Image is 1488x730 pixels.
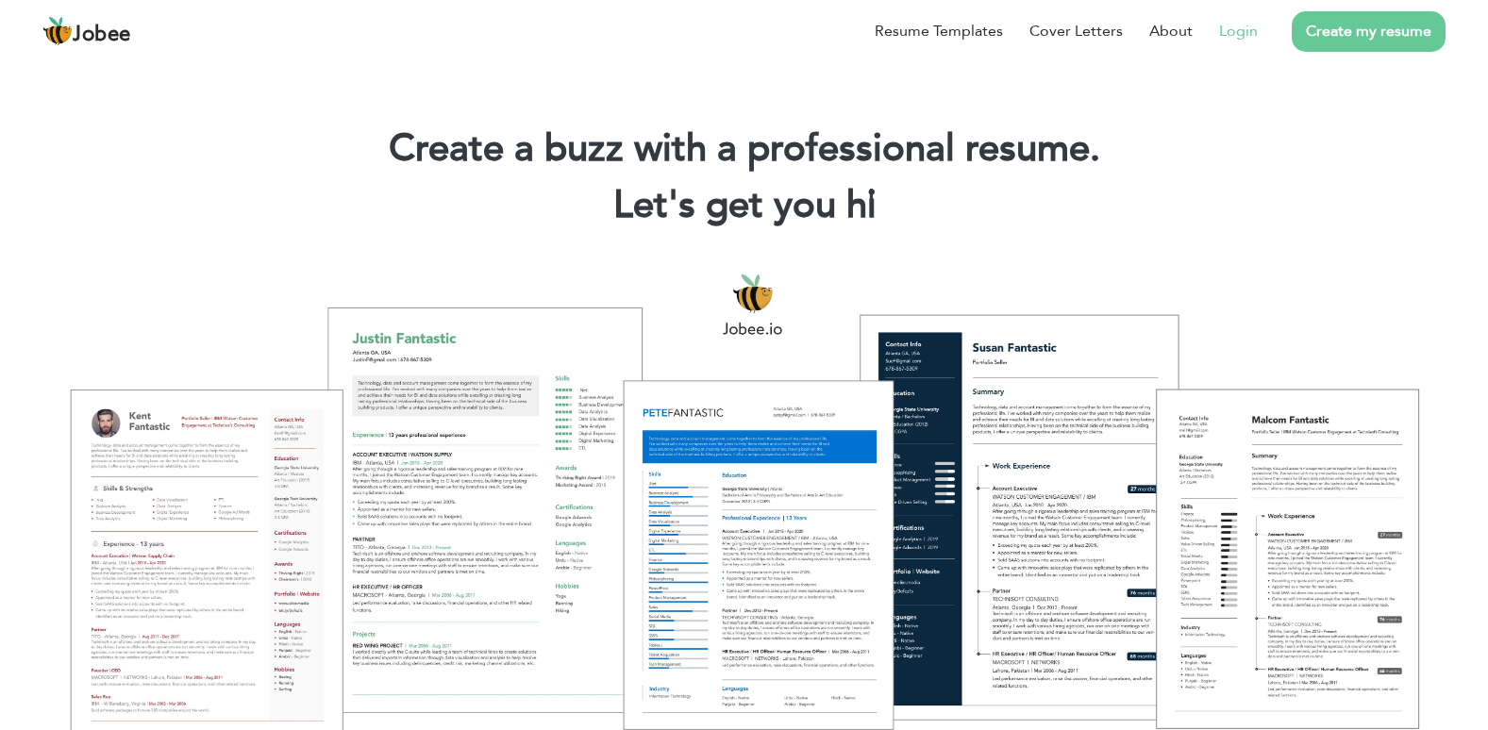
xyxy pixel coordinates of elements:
a: Login [1219,20,1258,42]
a: Cover Letters [1029,20,1123,42]
a: Jobee [42,16,131,46]
a: Create my resume [1292,11,1446,52]
span: | [867,179,876,231]
a: Resume Templates [875,20,1003,42]
h1: Create a buzz with a professional resume. [28,124,1460,174]
a: About [1149,20,1193,42]
span: Jobee [73,25,131,45]
img: jobee.io [42,16,73,46]
span: get you hi [706,179,877,231]
h2: Let's [28,181,1460,230]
